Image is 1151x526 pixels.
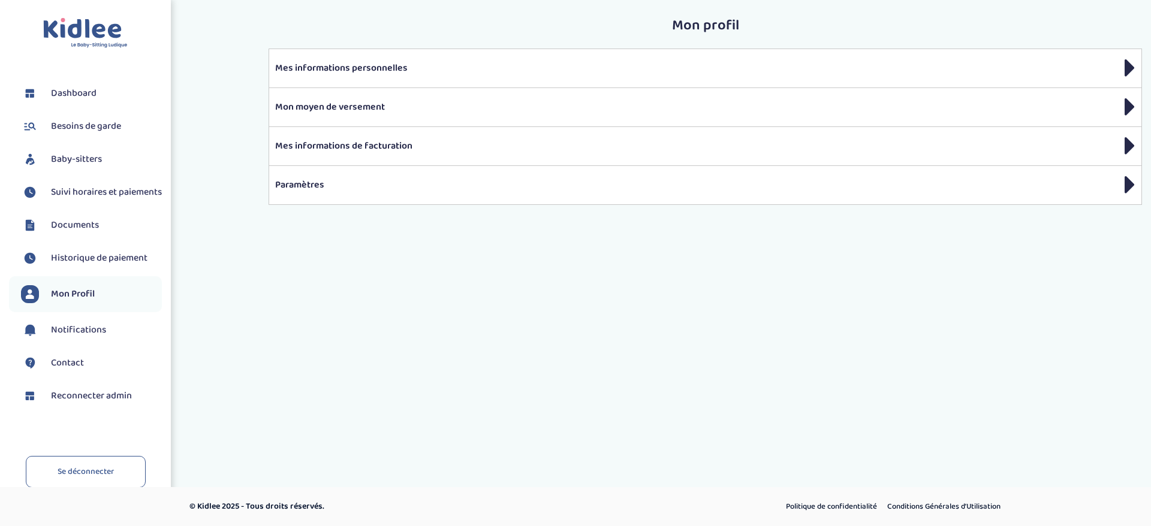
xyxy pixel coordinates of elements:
span: Documents [51,218,99,232]
span: Dashboard [51,86,97,101]
a: Politique de confidentialité [782,499,881,515]
p: Mes informations de facturation [275,139,1135,153]
img: documents.svg [21,216,39,234]
img: profil.svg [21,285,39,303]
a: Suivi horaires et paiements [21,183,162,201]
a: Conditions Générales d’Utilisation [883,499,1005,515]
span: Historique de paiement [51,251,147,265]
img: dashboard.svg [21,84,39,102]
p: Paramètres [275,178,1135,192]
span: Contact [51,356,84,370]
span: Reconnecter admin [51,389,132,403]
p: Mes informations personnelles [275,61,1135,75]
span: Besoins de garde [51,119,121,134]
p: © Kidlee 2025 - Tous droits réservés. [189,500,626,513]
span: Notifications [51,323,106,337]
span: Suivi horaires et paiements [51,185,162,199]
span: Mon Profil [51,287,95,301]
a: Mon Profil [21,285,162,303]
img: contact.svg [21,354,39,372]
img: babysitters.svg [21,150,39,168]
a: Documents [21,216,162,234]
img: notification.svg [21,321,39,339]
a: Historique de paiement [21,249,162,267]
a: Contact [21,354,162,372]
h2: Mon profil [269,18,1142,34]
img: logo.svg [43,18,128,49]
p: Mon moyen de versement [275,100,1135,114]
a: Baby-sitters [21,150,162,168]
a: Dashboard [21,84,162,102]
a: Notifications [21,321,162,339]
img: dashboard.svg [21,387,39,405]
img: suivihoraire.svg [21,249,39,267]
a: Se déconnecter [26,456,146,488]
a: Reconnecter admin [21,387,162,405]
img: besoin.svg [21,117,39,135]
a: Besoins de garde [21,117,162,135]
img: suivihoraire.svg [21,183,39,201]
span: Baby-sitters [51,152,102,167]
